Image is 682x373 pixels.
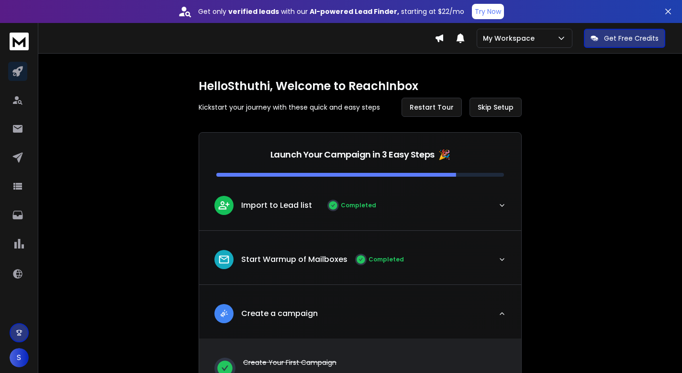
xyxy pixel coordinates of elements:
[10,348,29,367] button: S
[228,7,279,16] strong: verified leads
[483,34,538,43] p: My Workspace
[270,148,435,161] p: Launch Your Campaign in 3 Easy Steps
[369,256,404,263] p: Completed
[310,7,399,16] strong: AI-powered Lead Finder,
[438,148,450,161] span: 🎉
[199,79,522,94] h1: Hello Sthuthi , Welcome to ReachInbox
[241,200,312,211] p: Import to Lead list
[199,296,521,339] button: leadCreate a campaign
[475,7,501,16] p: Try Now
[243,358,494,367] p: Create Your First Campaign
[402,98,462,117] button: Restart Tour
[604,34,659,43] p: Get Free Credits
[199,242,521,284] button: leadStart Warmup of MailboxesCompleted
[478,102,514,112] span: Skip Setup
[341,202,376,209] p: Completed
[199,102,380,112] p: Kickstart your journey with these quick and easy steps
[218,307,230,319] img: lead
[218,253,230,266] img: lead
[241,254,347,265] p: Start Warmup of Mailboxes
[199,188,521,230] button: leadImport to Lead listCompleted
[470,98,522,117] button: Skip Setup
[10,33,29,50] img: logo
[472,4,504,19] button: Try Now
[218,199,230,211] img: lead
[584,29,665,48] button: Get Free Credits
[198,7,464,16] p: Get only with our starting at $22/mo
[241,308,318,319] p: Create a campaign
